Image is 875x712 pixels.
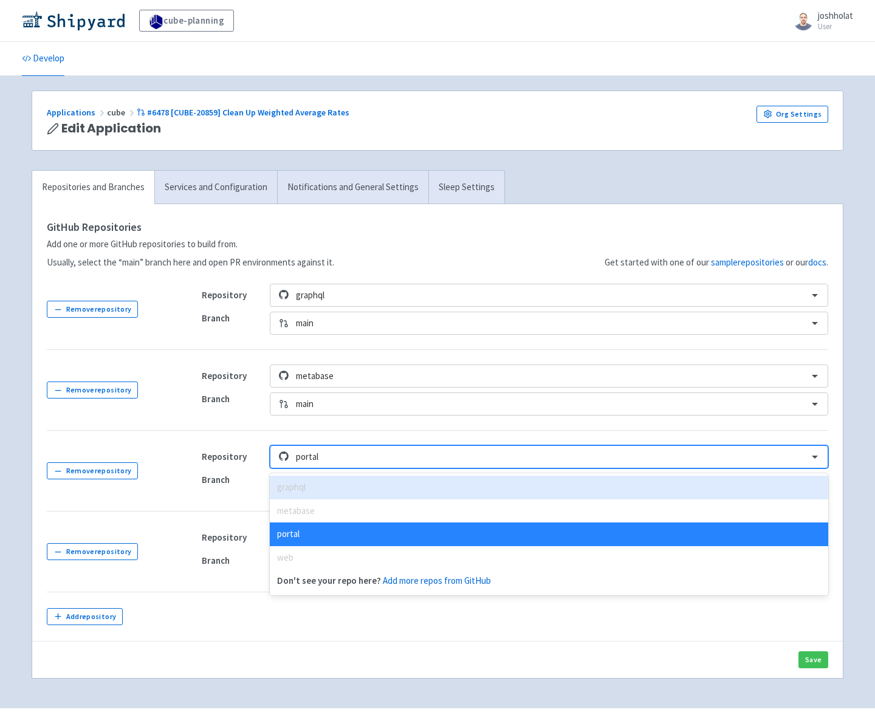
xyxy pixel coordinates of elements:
a: Repositories and Branches [32,171,154,204]
span: Edit Application [61,122,161,135]
small: User [818,22,853,30]
a: Add more repos from GitHub [383,575,491,586]
a: cube-planning [139,10,234,32]
div: web [270,546,828,570]
button: Removerepository [47,382,138,399]
a: #6478 [CUBE-20859] Clean Up Weighted Average Rates [137,107,351,118]
div: portal [270,522,828,546]
div: graphql [270,476,828,499]
a: joshholat User [786,11,853,30]
p: Usually, select the “main” branch here and open PR environments against it. [47,256,334,270]
b: Don't see your repo here? [277,575,381,586]
strong: Branch [202,555,230,566]
strong: GitHub Repositories [47,220,142,234]
strong: Repository [202,532,247,543]
a: docs [808,256,826,268]
button: Addrepository [47,608,123,625]
strong: Repository [202,451,247,462]
button: Save [798,651,828,668]
a: samplerepositories [711,256,784,268]
a: Services and Configuration [154,171,277,204]
p: Get started with one of our or our . [605,256,828,270]
strong: Branch [202,312,230,324]
strong: Branch [202,393,230,405]
span: joshholat [818,10,853,21]
div: metabase [270,499,828,523]
strong: Repository [202,289,247,301]
strong: Repository [202,370,247,382]
a: Sleep Settings [428,171,504,204]
span: cube [107,107,137,118]
strong: Branch [202,474,230,485]
a: Org Settings [757,106,828,123]
button: Removerepository [47,301,138,318]
a: Develop [22,42,64,76]
a: Notifications and General Settings [277,171,428,204]
img: Shipyard logo [22,11,125,30]
button: Removerepository [47,543,138,560]
p: Add one or more GitHub repositories to build from. [47,238,334,252]
a: Applications [47,107,107,118]
button: Removerepository [47,462,138,479]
